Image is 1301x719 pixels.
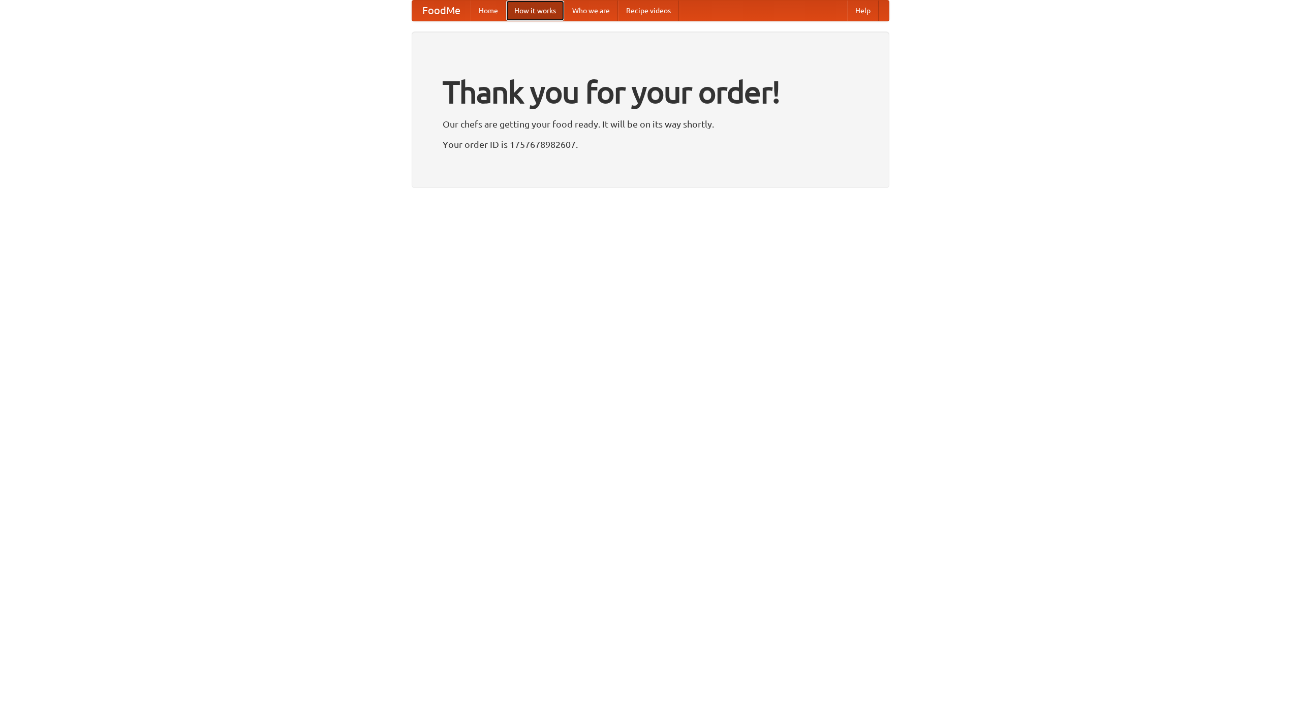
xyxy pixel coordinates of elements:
[443,116,858,132] p: Our chefs are getting your food ready. It will be on its way shortly.
[847,1,879,21] a: Help
[412,1,471,21] a: FoodMe
[471,1,506,21] a: Home
[564,1,618,21] a: Who we are
[506,1,564,21] a: How it works
[443,137,858,152] p: Your order ID is 1757678982607.
[618,1,679,21] a: Recipe videos
[443,68,858,116] h1: Thank you for your order!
